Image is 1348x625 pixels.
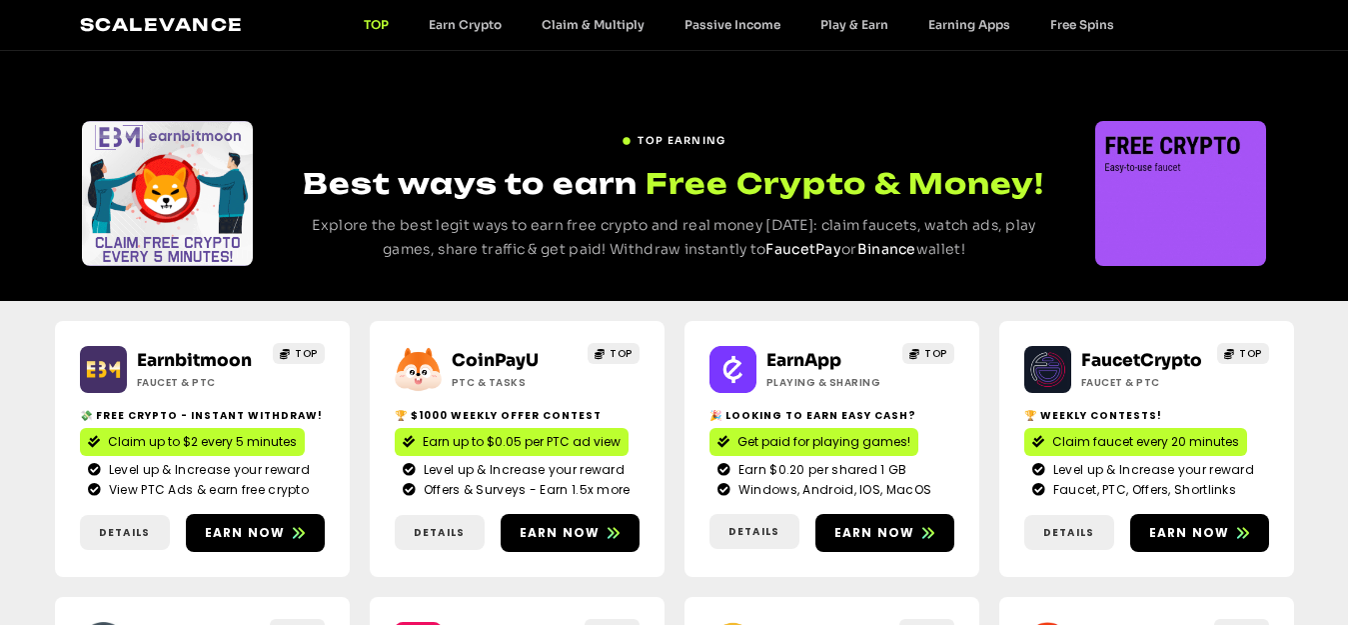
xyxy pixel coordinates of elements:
a: Claim faucet every 20 minutes [1024,428,1247,456]
a: FaucetCrypto [1081,350,1202,371]
span: Get paid for playing games! [737,433,910,451]
span: Earn now [1149,524,1230,542]
a: CoinPayU [452,350,539,371]
span: Best ways to earn [303,166,638,201]
a: Earning Apps [908,17,1030,32]
span: Details [1043,525,1094,540]
span: Level up & Increase your reward [1048,461,1254,479]
span: Details [414,525,465,540]
a: FaucetPay [765,240,841,258]
span: Level up & Increase your reward [419,461,625,479]
a: Free Spins [1030,17,1134,32]
div: Slides [1095,121,1266,266]
a: Earn now [186,514,325,552]
a: Earnbitmoon [137,350,252,371]
span: Earn now [834,524,915,542]
a: Earn now [815,514,954,552]
span: Faucet, PTC, Offers, Shortlinks [1048,481,1236,499]
span: Earn up to $0.05 per PTC ad view [423,433,621,451]
a: TOP [273,343,325,364]
h2: ptc & Tasks [452,375,577,390]
a: TOP EARNING [622,125,725,148]
span: Claim up to $2 every 5 minutes [108,433,297,451]
span: TOP [924,346,947,361]
p: Explore the best legit ways to earn free crypto and real money [DATE]: claim faucets, watch ads, ... [290,214,1058,262]
a: Earn up to $0.05 per PTC ad view [395,428,629,456]
h2: Faucet & PTC [137,375,262,390]
nav: Menu [344,17,1134,32]
span: View PTC Ads & earn free crypto [104,481,309,499]
a: Earn Crypto [409,17,522,32]
a: Claim up to $2 every 5 minutes [80,428,305,456]
a: TOP [1217,343,1269,364]
span: Claim faucet every 20 minutes [1052,433,1239,451]
span: Offers & Surveys - Earn 1.5x more [419,481,631,499]
span: Level up & Increase your reward [104,461,310,479]
h2: 🏆 $1000 Weekly Offer contest [395,408,640,423]
a: Play & Earn [800,17,908,32]
a: TOP [902,343,954,364]
a: Claim & Multiply [522,17,665,32]
span: TOP [295,346,318,361]
h2: Playing & Sharing [766,375,891,390]
span: TOP [1239,346,1262,361]
a: Get paid for playing games! [709,428,918,456]
h2: 🎉 Looking to Earn Easy Cash? [709,408,954,423]
h2: 💸 Free crypto - Instant withdraw! [80,408,325,423]
span: Earn now [520,524,601,542]
a: Details [1024,515,1114,550]
a: Earn now [1130,514,1269,552]
a: Details [709,514,799,549]
span: TOP [610,346,633,361]
span: Earn now [205,524,286,542]
span: Windows, Android, IOS, MacOS [733,481,931,499]
h2: Faucet & PTC [1081,375,1206,390]
span: Details [728,524,779,539]
a: Details [395,515,485,550]
a: TOP [588,343,640,364]
a: TOP [344,17,409,32]
a: Scalevance [80,14,244,35]
a: Details [80,515,170,550]
span: Earn $0.20 per shared 1 GB [733,461,907,479]
a: Earn now [501,514,640,552]
span: Details [99,525,150,540]
span: Free Crypto & Money! [646,164,1044,203]
h2: 🏆 Weekly contests! [1024,408,1269,423]
a: Passive Income [665,17,800,32]
span: TOP EARNING [638,133,725,148]
a: EarnApp [766,350,841,371]
div: Slides [82,121,253,266]
a: Binance [857,240,916,258]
